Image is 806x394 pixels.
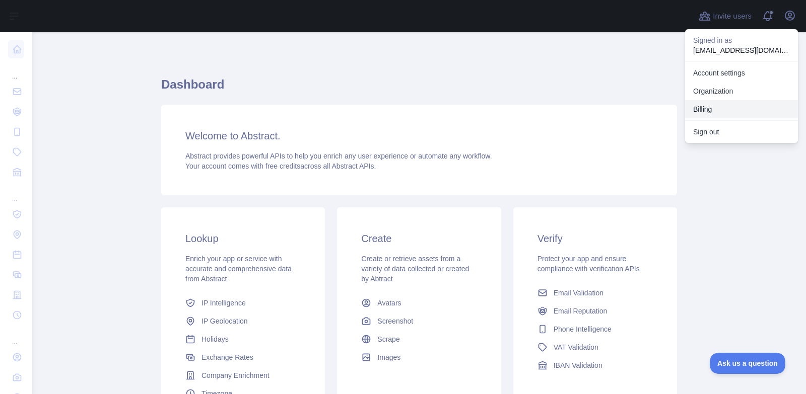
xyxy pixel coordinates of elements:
[554,342,598,352] span: VAT Validation
[185,129,653,143] h3: Welcome to Abstract.
[201,316,248,326] span: IP Geolocation
[361,255,469,283] span: Create or retrieve assets from a variety of data collected or created by Abtract
[185,162,376,170] span: Your account comes with across all Abstract APIs.
[201,298,246,308] span: IP Intelligence
[8,183,24,203] div: ...
[181,312,305,330] a: IP Geolocation
[377,334,399,344] span: Scrape
[697,8,754,24] button: Invite users
[265,162,300,170] span: free credits
[377,316,413,326] span: Screenshot
[685,123,798,141] button: Sign out
[185,255,292,283] span: Enrich your app or service with accurate and comprehensive data from Abstract
[554,324,612,334] span: Phone Intelligence
[185,152,492,160] span: Abstract provides powerful APIs to help you enrich any user experience or automate any workflow.
[685,64,798,82] a: Account settings
[181,366,305,384] a: Company Enrichment
[538,231,653,246] h3: Verify
[693,45,790,55] p: [EMAIL_ADDRESS][DOMAIN_NAME]
[533,284,657,302] a: Email Validation
[533,356,657,374] a: IBAN Validation
[8,60,24,81] div: ...
[185,231,301,246] h3: Lookup
[181,294,305,312] a: IP Intelligence
[8,326,24,346] div: ...
[181,348,305,366] a: Exchange Rates
[181,330,305,348] a: Holidays
[685,82,798,100] a: Organization
[357,348,481,366] a: Images
[357,294,481,312] a: Avatars
[713,11,752,22] span: Invite users
[693,35,790,45] p: Signed in as
[554,288,603,298] span: Email Validation
[201,352,253,362] span: Exchange Rates
[357,330,481,348] a: Scrape
[538,255,640,273] span: Protect your app and ensure compliance with verification APIs
[357,312,481,330] a: Screenshot
[201,334,229,344] span: Holidays
[377,352,400,362] span: Images
[685,100,798,118] button: Billing
[361,231,477,246] h3: Create
[161,76,677,101] h1: Dashboard
[710,353,786,374] iframe: Toggle Customer Support
[533,320,657,338] a: Phone Intelligence
[533,302,657,320] a: Email Reputation
[377,298,401,308] span: Avatars
[533,338,657,356] a: VAT Validation
[554,360,602,370] span: IBAN Validation
[554,306,608,316] span: Email Reputation
[201,370,270,380] span: Company Enrichment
